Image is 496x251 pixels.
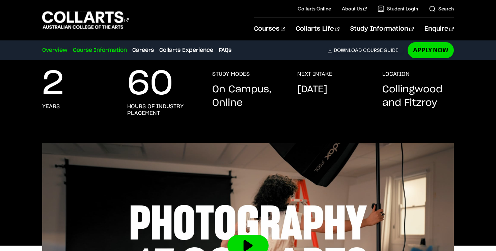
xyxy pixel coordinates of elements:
a: Courses [254,18,285,40]
p: 60 [127,71,173,98]
a: Apply Now [408,42,454,58]
p: On Campus, Online [212,83,284,110]
a: Enquire [424,18,454,40]
a: Study Information [350,18,414,40]
a: Careers [132,46,154,54]
a: Overview [42,46,67,54]
a: Search [429,5,454,12]
div: Go to homepage [42,10,129,30]
h3: NEXT INTAKE [297,71,332,77]
h3: STUDY MODES [212,71,250,77]
h3: hours of industry placement [127,103,199,117]
a: Student Login [378,5,418,12]
p: [DATE] [297,83,327,96]
a: Collarts Experience [159,46,213,54]
span: Download [334,47,362,53]
a: Collarts Online [298,5,331,12]
a: FAQs [219,46,231,54]
p: Collingwood and Fitzroy [382,83,454,110]
a: About Us [342,5,367,12]
p: 2 [42,71,64,98]
h3: LOCATION [382,71,410,77]
a: DownloadCourse Guide [328,47,404,53]
a: Collarts Life [296,18,339,40]
h3: years [42,103,60,110]
a: Course Information [73,46,127,54]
